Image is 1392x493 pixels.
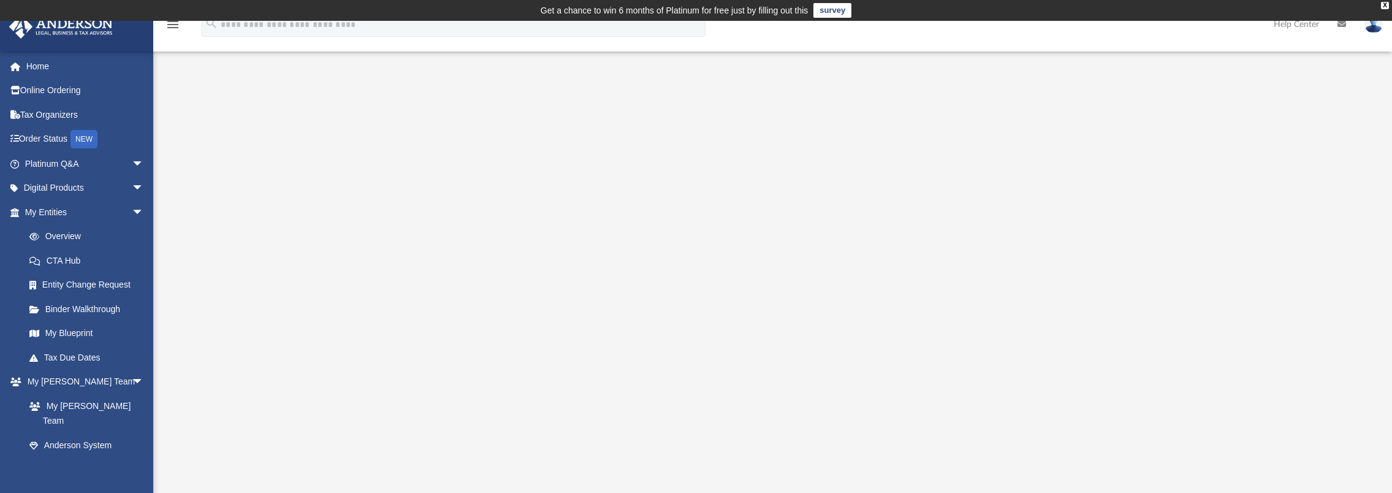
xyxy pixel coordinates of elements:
a: Overview [17,224,162,249]
a: Entity Change Request [17,273,162,297]
a: survey [813,3,851,18]
span: arrow_drop_down [132,370,156,395]
div: NEW [70,130,97,148]
a: Order StatusNEW [9,127,162,152]
img: User Pic [1364,15,1383,33]
a: CTA Hub [17,248,162,273]
div: close [1381,2,1389,9]
div: Get a chance to win 6 months of Platinum for free just by filling out this [541,3,808,18]
a: Binder Walkthrough [17,297,162,321]
a: My [PERSON_NAME] Teamarrow_drop_down [9,370,156,394]
span: arrow_drop_down [132,151,156,177]
a: Anderson System [17,433,156,457]
a: My Entitiesarrow_drop_down [9,200,162,224]
a: Online Ordering [9,78,162,103]
a: Platinum Q&Aarrow_drop_down [9,151,162,176]
a: Tax Organizers [9,102,162,127]
span: arrow_drop_down [132,176,156,201]
a: Digital Productsarrow_drop_down [9,176,162,201]
i: menu [165,17,180,32]
span: arrow_drop_down [132,200,156,225]
a: Tax Due Dates [17,345,162,370]
a: Home [9,54,162,78]
a: My [PERSON_NAME] Team [17,394,150,433]
img: Anderson Advisors Platinum Portal [6,15,116,39]
i: search [205,17,218,30]
a: menu [165,23,180,32]
a: My Blueprint [17,321,156,346]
